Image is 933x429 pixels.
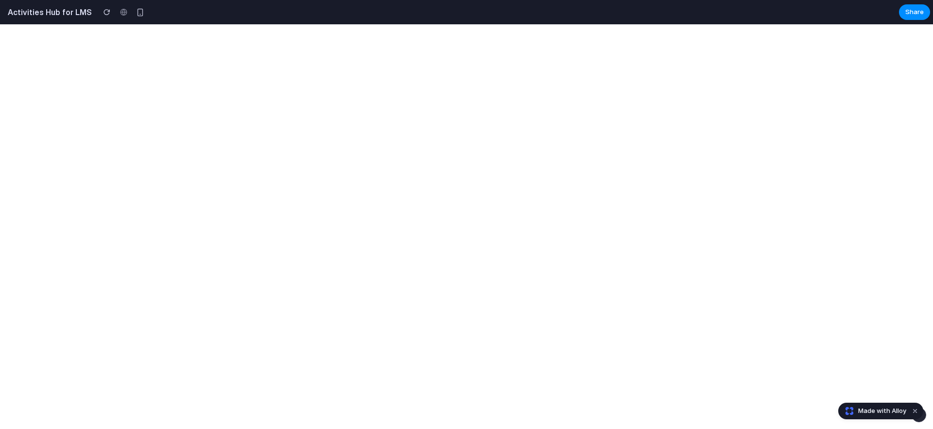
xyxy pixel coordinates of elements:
[858,406,906,416] span: Made with Alloy
[839,406,907,416] a: Made with Alloy
[899,4,930,20] button: Share
[905,7,924,17] span: Share
[909,405,921,417] button: Dismiss watermark
[4,6,92,18] h2: Activities Hub for LMS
